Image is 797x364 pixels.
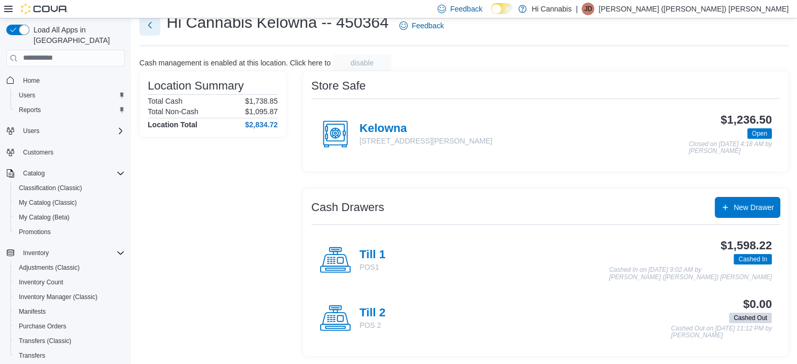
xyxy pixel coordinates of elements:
[23,148,53,157] span: Customers
[10,290,129,304] button: Inventory Manager (Classic)
[2,73,129,88] button: Home
[15,226,125,238] span: Promotions
[19,146,58,159] a: Customers
[351,58,374,68] span: disable
[2,145,129,160] button: Customers
[729,313,772,323] span: Cashed Out
[10,210,129,225] button: My Catalog (Beta)
[15,196,125,209] span: My Catalog (Classic)
[19,247,53,259] button: Inventory
[15,182,125,194] span: Classification (Classic)
[15,305,125,318] span: Manifests
[139,15,160,36] button: Next
[15,291,125,303] span: Inventory Manager (Classic)
[15,226,55,238] a: Promotions
[720,239,772,252] h3: $1,598.22
[148,97,182,105] h6: Total Cash
[747,128,772,139] span: Open
[19,322,67,330] span: Purchase Orders
[19,167,49,180] button: Catalog
[359,262,386,272] p: POS1
[311,201,384,214] h3: Cash Drawers
[245,120,278,129] h4: $2,834.72
[738,255,767,264] span: Cashed In
[19,106,41,114] span: Reports
[23,169,45,178] span: Catalog
[19,198,77,207] span: My Catalog (Classic)
[359,320,386,330] p: POS 2
[15,320,125,333] span: Purchase Orders
[15,291,102,303] a: Inventory Manager (Classic)
[15,104,45,116] a: Reports
[19,146,125,159] span: Customers
[15,305,50,318] a: Manifests
[15,211,125,224] span: My Catalog (Beta)
[15,335,75,347] a: Transfers (Classic)
[245,107,278,116] p: $1,095.87
[19,74,44,87] a: Home
[15,182,86,194] a: Classification (Classic)
[15,276,125,289] span: Inventory Count
[359,122,493,136] h4: Kelowna
[19,213,70,222] span: My Catalog (Beta)
[19,307,46,316] span: Manifests
[689,141,772,155] p: Closed on [DATE] 4:18 AM by [PERSON_NAME]
[395,15,448,36] a: Feedback
[19,337,71,345] span: Transfers (Classic)
[752,129,767,138] span: Open
[19,293,97,301] span: Inventory Manager (Classic)
[19,74,125,87] span: Home
[715,197,780,218] button: New Drawer
[15,261,125,274] span: Adjustments (Classic)
[450,4,482,14] span: Feedback
[148,107,199,116] h6: Total Non-Cash
[10,225,129,239] button: Promotions
[19,167,125,180] span: Catalog
[15,335,125,347] span: Transfers (Classic)
[10,195,129,210] button: My Catalog (Classic)
[359,306,386,320] h4: Till 2
[23,249,49,257] span: Inventory
[10,103,129,117] button: Reports
[10,260,129,275] button: Adjustments (Classic)
[311,80,366,92] h3: Store Safe
[148,120,198,129] h4: Location Total
[491,3,513,14] input: Dark Mode
[671,325,772,339] p: Cashed Out on [DATE] 11:12 PM by [PERSON_NAME]
[15,211,74,224] a: My Catalog (Beta)
[15,196,81,209] a: My Catalog (Classic)
[10,88,129,103] button: Users
[598,3,789,15] p: [PERSON_NAME] ([PERSON_NAME]) [PERSON_NAME]
[333,54,391,71] button: disable
[10,304,129,319] button: Manifests
[2,124,129,138] button: Users
[734,254,772,264] span: Cashed In
[15,349,125,362] span: Transfers
[19,263,80,272] span: Adjustments (Classic)
[15,276,68,289] a: Inventory Count
[412,20,444,31] span: Feedback
[576,3,578,15] p: |
[19,278,63,286] span: Inventory Count
[10,181,129,195] button: Classification (Classic)
[359,248,386,262] h4: Till 1
[19,91,35,100] span: Users
[245,97,278,105] p: $1,738.85
[15,89,39,102] a: Users
[2,246,129,260] button: Inventory
[10,275,129,290] button: Inventory Count
[23,127,39,135] span: Users
[584,3,592,15] span: JD
[582,3,594,15] div: Jeff (Dumas) Norodom Chiang
[15,320,71,333] a: Purchase Orders
[19,184,82,192] span: Classification (Classic)
[148,80,244,92] h3: Location Summary
[15,89,125,102] span: Users
[734,313,767,323] span: Cashed Out
[19,351,45,360] span: Transfers
[19,125,125,137] span: Users
[19,228,51,236] span: Promotions
[359,136,493,146] p: [STREET_ADDRESS][PERSON_NAME]
[19,247,125,259] span: Inventory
